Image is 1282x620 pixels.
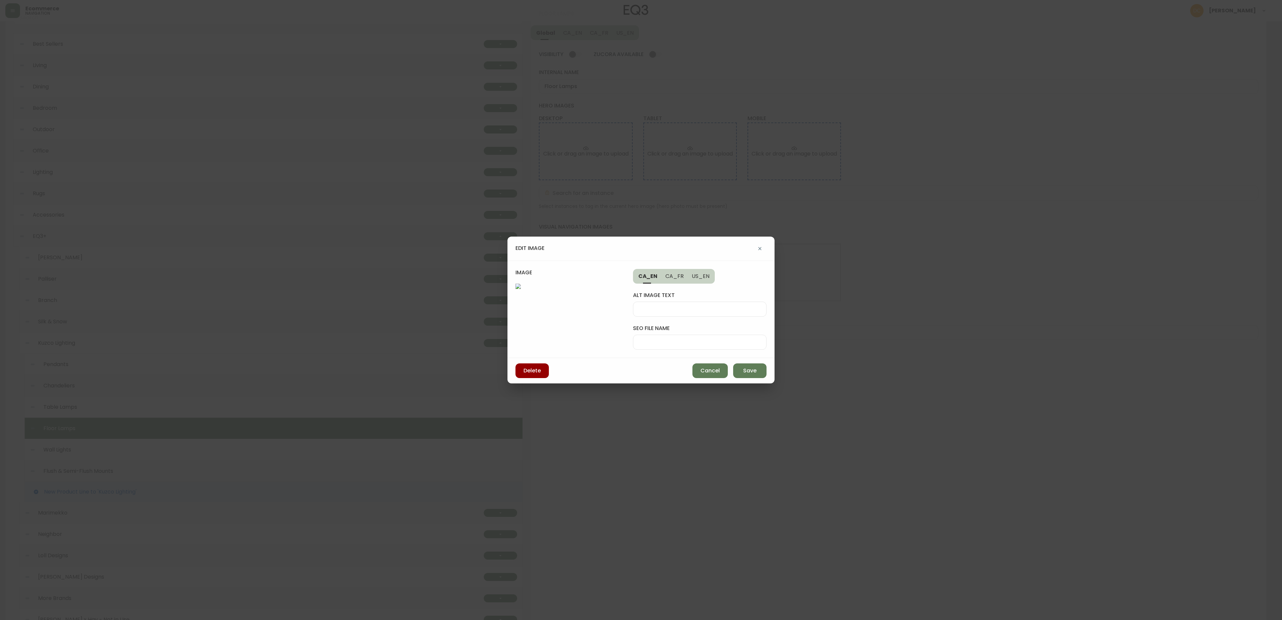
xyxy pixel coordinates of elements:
span: CA_FR [665,273,684,280]
span: Delete [523,367,541,374]
label: alt image text [633,292,767,299]
label: seo file name [633,325,767,332]
span: US_EN [692,273,709,280]
button: Cancel [692,363,728,378]
button: Delete [515,363,549,378]
h4: image [515,269,625,284]
span: Save [743,367,757,374]
span: Cancel [700,367,720,374]
img: c362c9d1-ccd4-4553-aeb2-6f513115daa6 [515,284,625,350]
span: CA_EN [638,273,658,280]
button: Save [733,363,767,378]
h4: edit image [515,245,545,252]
